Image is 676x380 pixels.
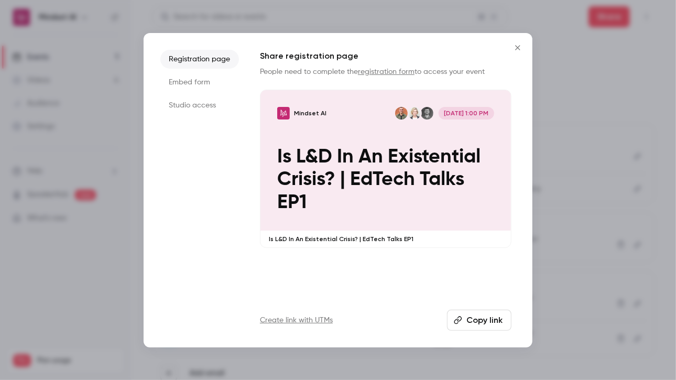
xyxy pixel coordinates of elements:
[447,310,511,331] button: Copy link
[260,50,511,62] h1: Share registration page
[294,109,326,117] p: Mindset AI
[160,73,239,92] li: Embed form
[277,107,290,120] img: Is L&D In An Existential Crisis? | EdTech Talks EP1
[260,67,511,77] p: People need to complete the to access your event
[358,68,415,75] a: registration form
[260,315,333,325] a: Create link with UTMs
[408,107,421,120] img: Lori Niles-Hofmann
[439,107,494,120] span: [DATE] 1:00 PM
[421,107,433,120] img: Josh Squires
[277,146,494,214] p: Is L&D In An Existential Crisis? | EdTech Talks EP1
[507,37,528,58] button: Close
[160,50,239,69] li: Registration page
[395,107,408,120] img: Jack Houghton
[160,96,239,115] li: Studio access
[269,235,503,243] p: Is L&D In An Existential Crisis? | EdTech Talks EP1
[260,90,511,248] a: Is L&D In An Existential Crisis? | EdTech Talks EP1Mindset AIJosh SquiresLori Niles-HofmannJack H...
